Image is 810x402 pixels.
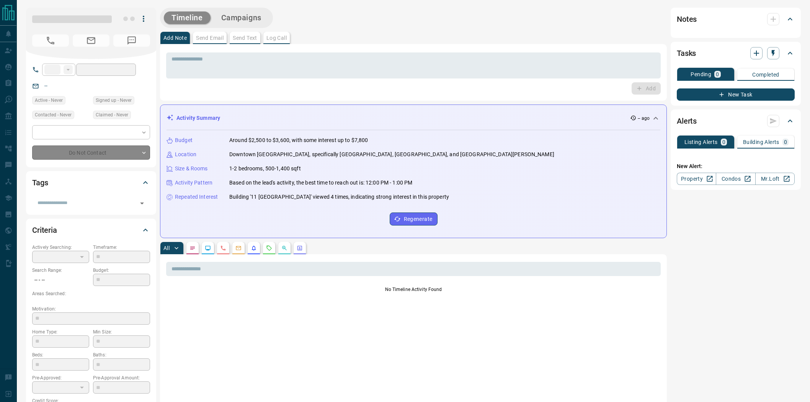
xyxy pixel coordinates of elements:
div: Tasks [677,44,795,62]
p: Areas Searched: [32,290,150,297]
button: New Task [677,88,795,101]
p: -- ago [638,115,650,122]
svg: Agent Actions [297,245,303,251]
svg: Listing Alerts [251,245,257,251]
span: No Number [32,34,69,47]
button: Open [137,198,147,209]
p: Baths: [93,351,150,358]
h2: Criteria [32,224,57,236]
svg: Notes [189,245,196,251]
p: 1-2 bedrooms, 500-1,400 sqft [229,165,301,173]
p: 0 [722,139,725,145]
svg: Opportunities [281,245,287,251]
p: 0 [716,72,719,77]
p: Search Range: [32,267,89,274]
svg: Lead Browsing Activity [205,245,211,251]
p: Motivation: [32,306,150,312]
div: Notes [677,10,795,28]
svg: Emails [235,245,242,251]
span: No Number [113,34,150,47]
p: All [163,245,170,251]
p: Activity Pattern [175,179,212,187]
p: Pending [691,72,711,77]
p: Location [175,150,196,159]
p: Activity Summary [176,114,220,122]
p: Timeframe: [93,244,150,251]
button: Timeline [164,11,211,24]
span: Active - Never [35,96,63,104]
a: Property [677,173,716,185]
p: Downtown [GEOGRAPHIC_DATA], specifically [GEOGRAPHIC_DATA], [GEOGRAPHIC_DATA], and [GEOGRAPHIC_DA... [229,150,554,159]
p: Budget: [93,267,150,274]
p: Pre-Approved: [32,374,89,381]
button: Regenerate [390,212,438,226]
p: Budget [175,136,193,144]
h2: Notes [677,13,697,25]
p: Home Type: [32,328,89,335]
p: -- - -- [32,274,89,286]
p: Listing Alerts [684,139,718,145]
p: Based on the lead's activity, the best time to reach out is: 12:00 PM - 1:00 PM [229,179,412,187]
svg: Requests [266,245,272,251]
a: -- [44,83,47,89]
span: Signed up - Never [96,96,132,104]
p: Building Alerts [743,139,779,145]
p: Pre-Approval Amount: [93,374,150,381]
p: Around $2,500 to $3,600, with some interest up to $7,800 [229,136,368,144]
p: No Timeline Activity Found [166,286,661,293]
p: New Alert: [677,162,795,170]
div: Tags [32,173,150,192]
h2: Tasks [677,47,696,59]
span: No Email [73,34,109,47]
svg: Calls [220,245,226,251]
p: Actively Searching: [32,244,89,251]
p: Completed [752,72,779,77]
span: Contacted - Never [35,111,72,119]
button: Campaigns [214,11,269,24]
h2: Tags [32,176,48,189]
p: Beds: [32,351,89,358]
span: Claimed - Never [96,111,128,119]
div: Do Not Contact [32,145,150,160]
a: Mr.Loft [755,173,795,185]
p: 0 [784,139,787,145]
p: Repeated Interest [175,193,218,201]
div: Alerts [677,112,795,130]
p: Building '11 [GEOGRAPHIC_DATA]' viewed 4 times, indicating strong interest in this property [229,193,449,201]
h2: Alerts [677,115,697,127]
p: Add Note [163,35,187,41]
p: Min Size: [93,328,150,335]
a: Condos [716,173,755,185]
p: Size & Rooms [175,165,208,173]
div: Criteria [32,221,150,239]
div: Activity Summary-- ago [167,111,660,125]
